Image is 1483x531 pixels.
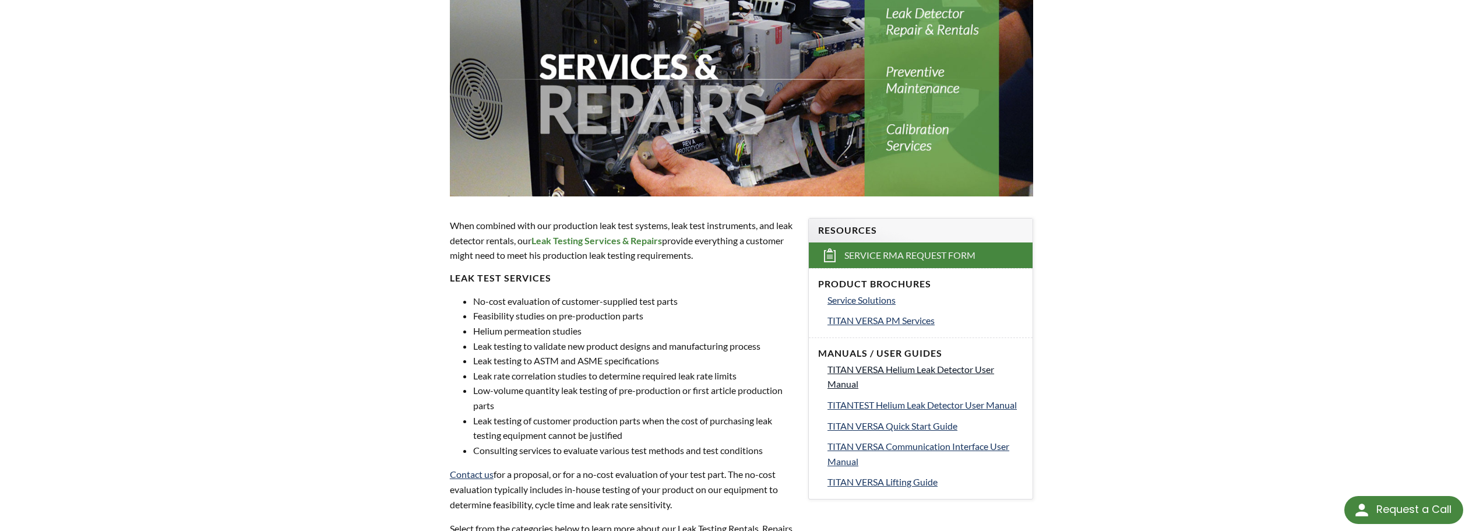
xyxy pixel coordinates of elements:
[473,383,794,413] li: Low-volume quantity leak testing of pre-production or first article production parts
[450,467,794,512] p: for a proposal, or for a no-cost evaluation of your test part. The no-cost evaluation typically i...
[473,413,794,443] li: Leak testing of customer production parts when the cost of purchasing leak testing equipment cann...
[818,278,1023,290] h4: Product Brochures
[827,315,935,326] span: TITAN VERSA PM Services
[827,441,1009,467] span: TITAN VERSA Communication Interface User Manual
[1352,501,1371,519] img: round button
[450,218,794,263] p: When combined with our production leak test systems, leak test instruments, and leak detector ren...
[450,272,794,284] h4: Leak Test Services
[473,323,794,339] li: Helium permeation studies
[827,474,1023,490] a: TITAN VERSA Lifting Guide
[473,368,794,384] li: Leak rate correlation studies to determine required leak rate limits
[827,439,1023,469] a: TITAN VERSA Communication Interface User Manual
[827,398,1023,413] a: TITANTEST Helium Leak Detector User Manual
[450,469,494,480] a: Contact us
[531,235,662,246] strong: Leak Testing Services & Repairs
[827,476,938,487] span: TITAN VERSA Lifting Guide
[827,294,896,305] span: Service Solutions
[818,347,1023,360] h4: Manuals / User Guides
[827,420,957,431] span: TITAN VERSA Quick Start Guide
[473,443,794,458] li: Consulting services to evaluate various test methods and test conditions
[818,224,1023,237] h4: Resources
[473,294,794,309] li: No-cost evaluation of customer-supplied test parts
[1376,496,1452,523] div: Request a Call
[473,339,794,354] li: Leak testing to validate new product designs and manufacturing process
[827,362,1023,392] a: TITAN VERSA Helium Leak Detector User Manual
[473,353,794,368] li: Leak testing to ASTM and ASME specifications
[844,249,975,262] span: Service RMA Request Form
[473,308,794,323] li: Feasibility studies on pre-production parts
[827,293,1023,308] a: Service Solutions
[827,364,994,390] span: TITAN VERSA Helium Leak Detector User Manual
[809,242,1033,268] a: Service RMA Request Form
[1344,496,1463,524] div: Request a Call
[827,419,1023,434] a: TITAN VERSA Quick Start Guide
[827,399,1017,410] span: TITANTEST Helium Leak Detector User Manual
[827,313,1023,328] a: TITAN VERSA PM Services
